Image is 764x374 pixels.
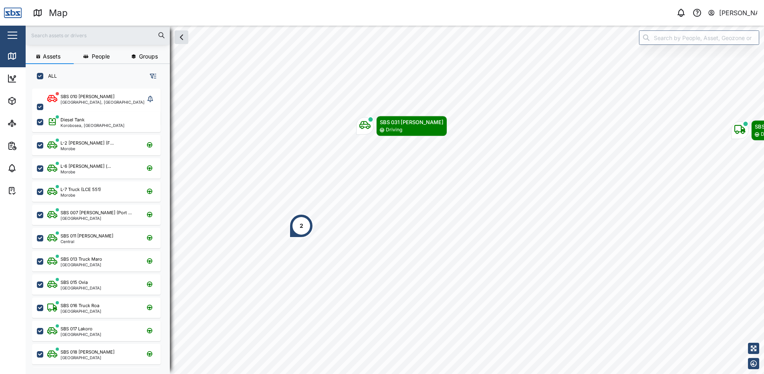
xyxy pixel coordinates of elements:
[21,164,46,173] div: Alarms
[60,332,101,336] div: [GEOGRAPHIC_DATA]
[639,30,759,45] input: Search by People, Asset, Geozone or Place
[60,286,101,290] div: [GEOGRAPHIC_DATA]
[60,170,111,174] div: Morobe
[43,73,57,79] label: ALL
[30,29,165,41] input: Search assets or drivers
[21,119,40,128] div: Sites
[43,54,60,59] span: Assets
[60,93,115,100] div: SBS 010 [PERSON_NAME]
[60,349,115,356] div: SBS 018 [PERSON_NAME]
[60,356,115,360] div: [GEOGRAPHIC_DATA]
[60,140,114,147] div: L-2 [PERSON_NAME] (F...
[300,221,303,230] div: 2
[60,239,113,243] div: Central
[60,100,145,104] div: [GEOGRAPHIC_DATA], [GEOGRAPHIC_DATA]
[60,233,113,239] div: SBS 011 [PERSON_NAME]
[139,54,158,59] span: Groups
[21,74,57,83] div: Dashboard
[289,214,313,238] div: Map marker
[21,52,39,60] div: Map
[60,186,101,193] div: L-7 Truck (LCE 551)
[21,141,48,150] div: Reports
[21,97,46,105] div: Assets
[92,54,110,59] span: People
[60,263,102,267] div: [GEOGRAPHIC_DATA]
[708,7,758,18] button: [PERSON_NAME]
[386,126,402,134] div: Driving
[60,216,132,220] div: [GEOGRAPHIC_DATA]
[60,123,125,127] div: Korobosea, [GEOGRAPHIC_DATA]
[60,147,114,151] div: Morobe
[380,118,443,126] div: SBS 031 [PERSON_NAME]
[60,302,99,309] div: SBS 016 Truck Roa
[60,256,102,263] div: SBS 013 Truck Maro
[49,6,68,20] div: Map
[60,326,93,332] div: SBS 017 Lakoro
[4,4,22,22] img: Main Logo
[356,116,447,136] div: Map marker
[21,186,43,195] div: Tasks
[719,8,758,18] div: [PERSON_NAME]
[32,86,169,368] div: grid
[60,193,101,197] div: Morobe
[60,117,85,123] div: Diesel Tank
[60,279,88,286] div: SBS 015 Ovia
[60,209,132,216] div: SBS 007 [PERSON_NAME] (Port ...
[60,163,111,170] div: L-6 [PERSON_NAME] (...
[26,26,764,374] canvas: Map
[60,309,101,313] div: [GEOGRAPHIC_DATA]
